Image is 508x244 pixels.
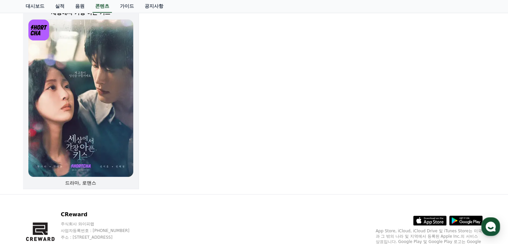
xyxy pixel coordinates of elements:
[61,221,142,227] p: 주식회사 와이피랩
[2,189,44,205] a: 홈
[28,19,49,40] img: [object Object] Logo
[65,180,96,186] span: 드라마, 로맨스
[61,228,142,233] p: 사업자등록번호 : [PHONE_NUMBER]
[61,235,142,240] p: 주소 : [STREET_ADDRESS]
[103,199,111,204] span: 설정
[61,199,69,204] span: 대화
[86,189,128,205] a: 설정
[44,189,86,205] a: 대화
[28,19,133,177] img: 세상에서 가장 아픈 키스
[61,211,142,219] p: CReward
[21,199,25,204] span: 홈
